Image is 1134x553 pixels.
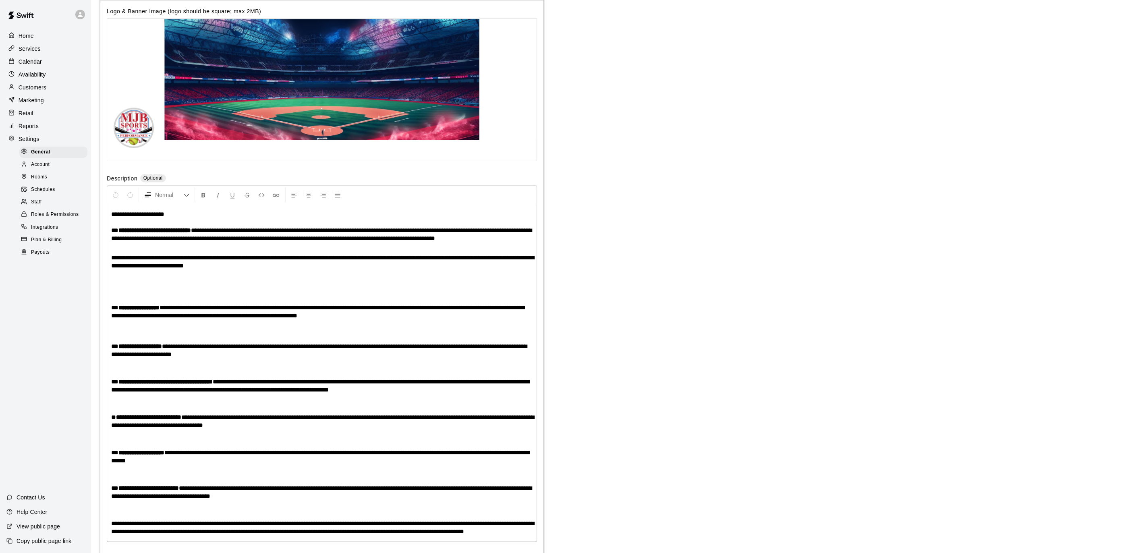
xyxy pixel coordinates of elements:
[19,147,87,158] div: General
[19,221,91,234] a: Integrations
[31,249,50,257] span: Payouts
[19,196,91,209] a: Staff
[19,234,91,246] a: Plan & Billing
[197,187,210,202] button: Format Bold
[31,224,58,232] span: Integrations
[255,187,268,202] button: Insert Code
[19,70,46,79] p: Availability
[31,148,50,156] span: General
[19,135,39,143] p: Settings
[6,81,84,93] a: Customers
[6,94,84,106] a: Marketing
[19,58,42,66] p: Calendar
[19,234,87,246] div: Plan & Billing
[31,211,79,219] span: Roles & Permissions
[6,30,84,42] a: Home
[6,68,84,81] a: Availability
[6,56,84,68] a: Calendar
[107,174,137,183] label: Description
[19,158,91,171] a: Account
[123,187,137,202] button: Redo
[17,522,60,530] p: View public page
[109,187,122,202] button: Undo
[269,187,283,202] button: Insert Link
[107,8,261,14] label: Logo & Banner Image (logo should be square; max 2MB)
[302,187,315,202] button: Center Align
[19,222,87,233] div: Integrations
[31,198,41,206] span: Staff
[143,175,163,180] span: Optional
[19,197,87,208] div: Staff
[6,120,84,132] a: Reports
[19,184,91,196] a: Schedules
[19,171,91,184] a: Rooms
[155,191,183,199] span: Normal
[19,96,44,104] p: Marketing
[19,209,91,221] a: Roles & Permissions
[19,109,33,117] p: Retail
[19,184,87,195] div: Schedules
[6,133,84,145] a: Settings
[141,187,193,202] button: Formatting Options
[19,172,87,183] div: Rooms
[17,493,45,501] p: Contact Us
[19,83,46,91] p: Customers
[19,247,87,258] div: Payouts
[6,107,84,119] a: Retail
[331,187,344,202] button: Justify Align
[19,159,87,170] div: Account
[19,45,41,53] p: Services
[19,122,39,130] p: Reports
[287,187,301,202] button: Left Align
[31,236,62,244] span: Plan & Billing
[19,146,91,158] a: General
[19,32,34,40] p: Home
[31,186,55,194] span: Schedules
[240,187,254,202] button: Format Strikethrough
[226,187,239,202] button: Format Underline
[17,537,71,545] p: Copy public page link
[316,187,330,202] button: Right Align
[6,43,84,55] a: Services
[19,246,91,259] a: Payouts
[17,508,47,516] p: Help Center
[19,209,87,220] div: Roles & Permissions
[31,161,50,169] span: Account
[211,187,225,202] button: Format Italics
[31,173,47,181] span: Rooms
